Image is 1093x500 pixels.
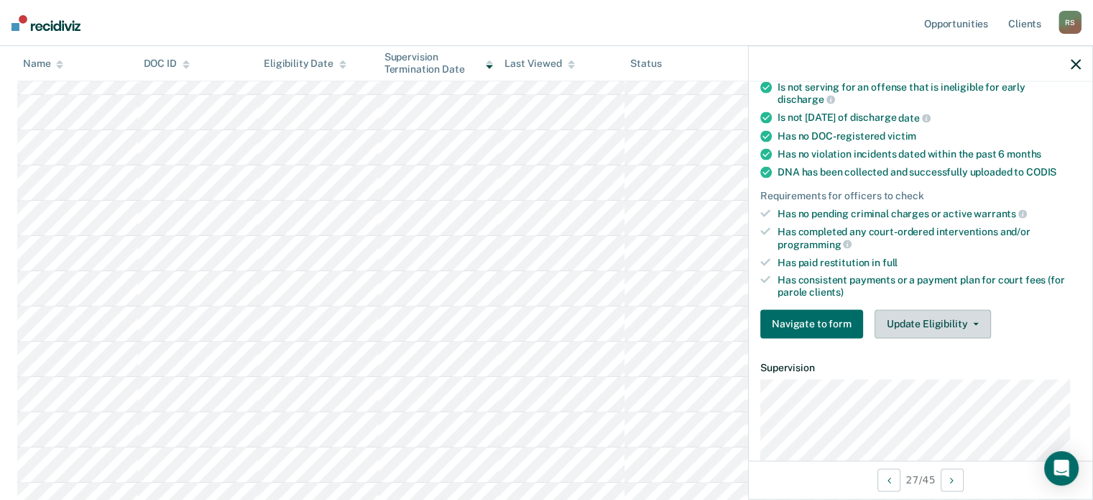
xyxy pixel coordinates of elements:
div: DOC ID [144,58,190,70]
div: Has paid restitution in [778,256,1081,268]
span: clients) [809,286,844,298]
a: Navigate to form link [760,309,869,338]
div: Eligibility Date [264,58,346,70]
div: Supervision Termination Date [384,51,494,76]
span: months [1007,147,1041,159]
span: full [882,256,898,268]
div: Name [23,58,63,70]
button: Navigate to form [760,309,863,338]
button: Next Opportunity [941,468,964,491]
div: Has consistent payments or a payment plan for court fees (for parole [778,274,1081,299]
div: 27 / 45 [749,460,1092,499]
button: Previous Opportunity [877,468,900,491]
div: Has no pending criminal charges or active [778,207,1081,220]
span: CODIS [1026,165,1056,177]
span: date [898,112,930,123]
span: warrants [974,208,1027,219]
div: Has completed any court-ordered interventions and/or [778,226,1081,250]
div: Last Viewed [504,58,574,70]
div: Requirements for officers to check [760,189,1081,201]
button: Update Eligibility [875,309,991,338]
div: R S [1059,11,1082,34]
span: victim [887,129,916,141]
span: discharge [778,94,835,105]
div: Open Intercom Messenger [1044,451,1079,486]
img: Recidiviz [11,15,80,31]
div: DNA has been collected and successfully uploaded to [778,165,1081,178]
dt: Supervision [760,361,1081,373]
div: Is not [DATE] of discharge [778,112,1081,124]
div: Is not serving for an offense that is ineligible for early [778,81,1081,105]
div: Status [630,58,661,70]
div: Has no violation incidents dated within the past 6 [778,147,1081,160]
div: Has no DOC-registered [778,129,1081,142]
span: programming [778,238,852,250]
